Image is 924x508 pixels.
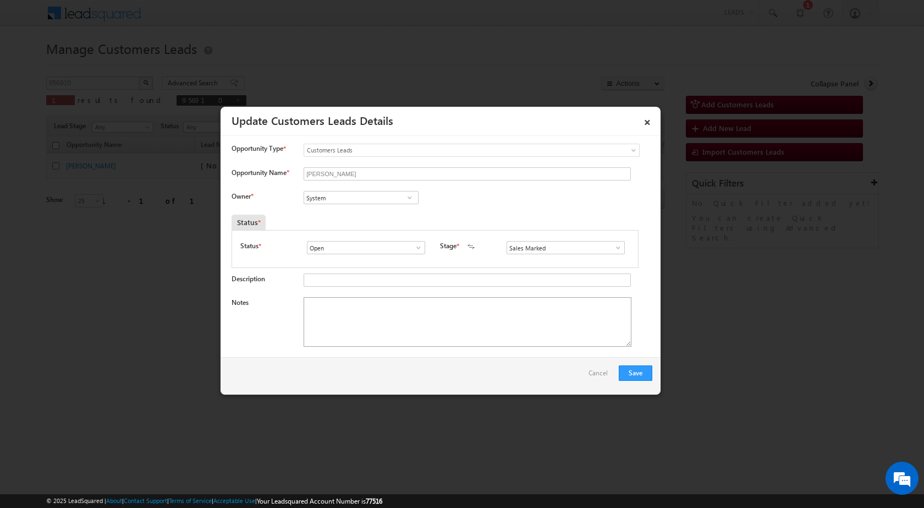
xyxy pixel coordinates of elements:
[46,496,382,506] span: © 2025 LeadSquared | | | | |
[257,497,382,505] span: Your Leadsquared Account Number is
[232,112,393,128] a: Update Customers Leads Details
[608,242,622,253] a: Show All Items
[409,242,422,253] a: Show All Items
[169,497,212,504] a: Terms of Service
[307,241,425,254] input: Type to Search
[304,191,419,204] input: Type to Search
[232,168,289,177] label: Opportunity Name
[619,365,652,381] button: Save
[124,497,167,504] a: Contact Support
[440,241,457,251] label: Stage
[232,215,266,230] div: Status
[638,111,657,130] a: ×
[106,497,122,504] a: About
[507,241,625,254] input: Type to Search
[240,241,258,251] label: Status
[232,144,283,154] span: Opportunity Type
[232,275,265,283] label: Description
[304,144,640,157] a: Customers Leads
[403,192,416,203] a: Show All Items
[366,497,382,505] span: 77516
[304,145,595,155] span: Customers Leads
[588,365,613,386] a: Cancel
[232,298,249,307] label: Notes
[232,192,253,200] label: Owner
[213,497,255,504] a: Acceptable Use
